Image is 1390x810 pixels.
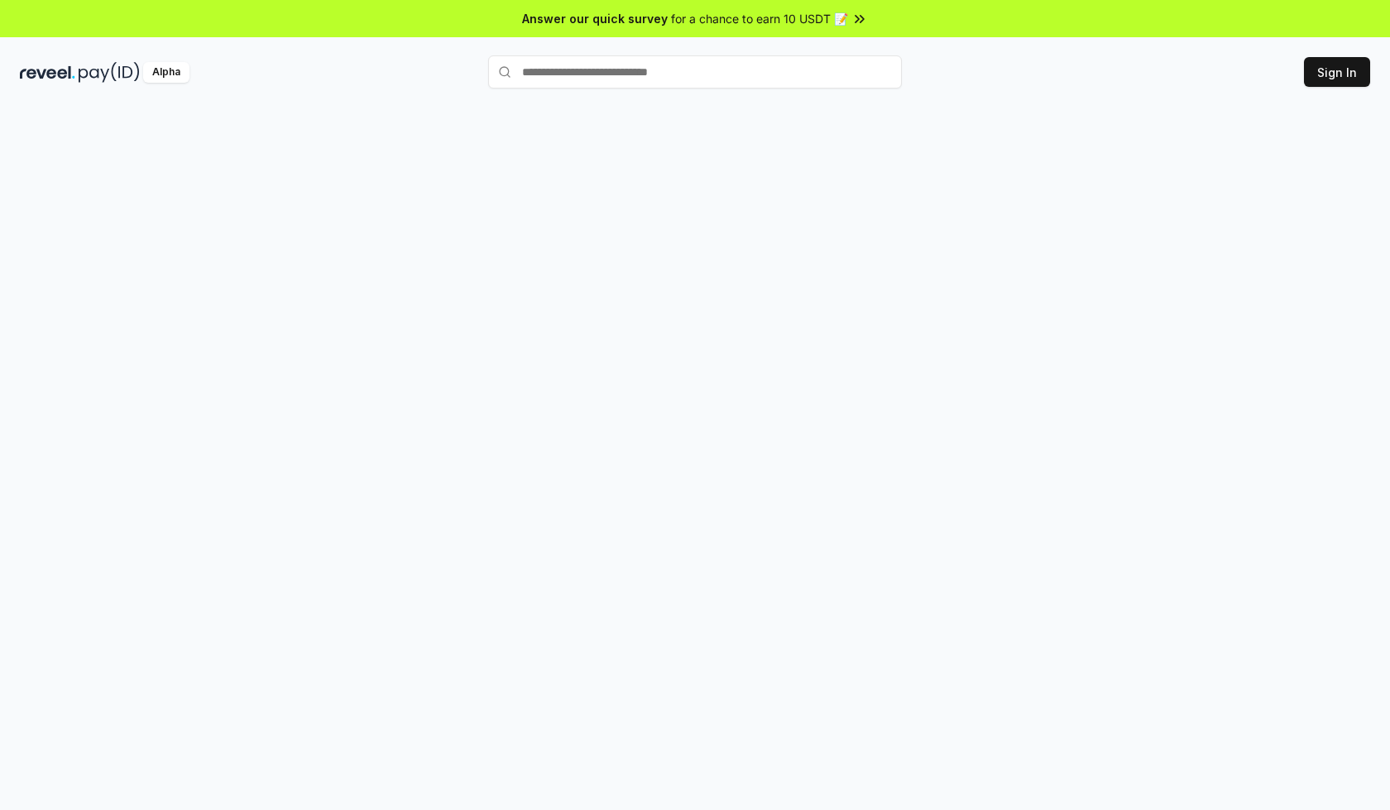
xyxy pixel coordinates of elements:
[522,10,668,27] span: Answer our quick survey
[671,10,848,27] span: for a chance to earn 10 USDT 📝
[79,62,140,83] img: pay_id
[1304,57,1370,87] button: Sign In
[143,62,189,83] div: Alpha
[20,62,75,83] img: reveel_dark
